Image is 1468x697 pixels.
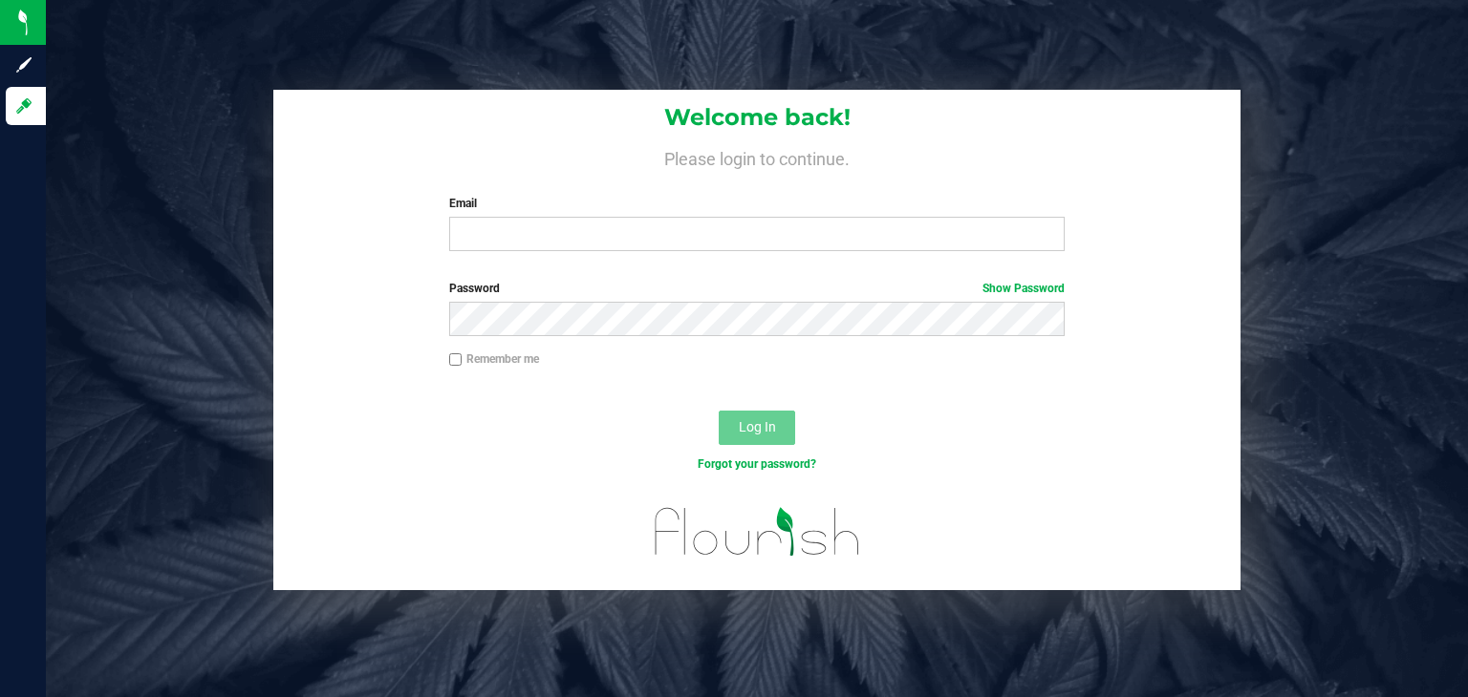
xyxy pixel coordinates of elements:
a: Show Password [982,282,1065,295]
span: Password [449,282,500,295]
h1: Welcome back! [273,105,1241,130]
inline-svg: Log in [14,96,33,116]
span: Log In [739,419,776,434]
label: Remember me [449,350,539,368]
img: flourish_logo.svg [637,493,878,570]
h4: Please login to continue. [273,145,1241,168]
input: Remember me [449,353,463,367]
a: Forgot your password? [698,457,816,471]
label: Email [449,195,1066,212]
inline-svg: Sign up [14,55,33,74]
button: Log In [719,411,795,445]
